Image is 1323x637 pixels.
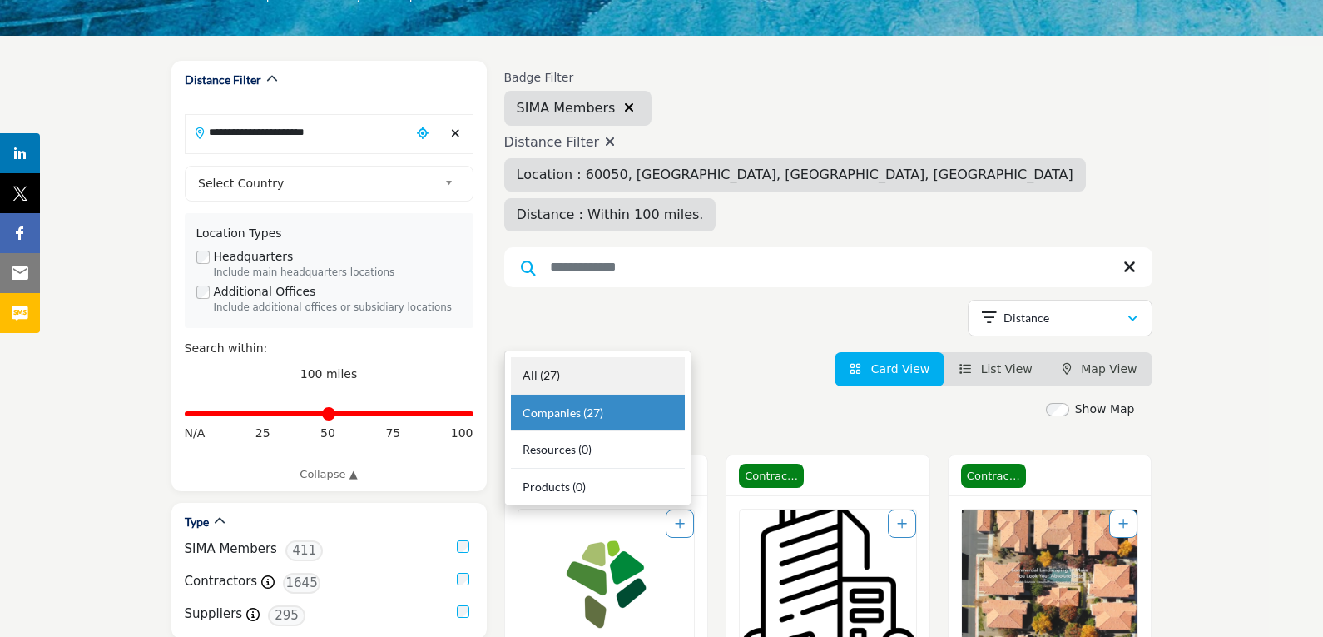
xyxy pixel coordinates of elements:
span: SIMA Members [517,98,616,118]
div: Search within: [185,340,473,357]
span: Contractor [739,464,804,489]
span: 1645 [283,573,320,594]
h4: Distance Filter [504,134,1152,150]
input: Search Keyword [504,247,1152,287]
a: View Card [850,362,929,376]
label: Show Map [1075,401,1135,418]
h2: Type [185,514,209,530]
span: Card View [871,362,929,376]
div: Location Types [196,225,462,242]
b: (0) [578,442,592,456]
button: Distance [968,300,1152,336]
a: Map View [1063,362,1137,376]
a: Add To List [897,517,907,530]
b: (0) [572,480,586,494]
h2: Distance Filter [185,72,261,88]
b: (27) [540,368,560,382]
a: Add To List [675,517,685,530]
span: Distance : Within 100 miles. [517,207,704,222]
span: Contractor [961,464,1026,489]
li: List View [944,352,1048,386]
span: Select Country [198,173,438,193]
span: Map View [1081,362,1137,376]
span: Location : 60050, [GEOGRAPHIC_DATA], [GEOGRAPHIC_DATA], [GEOGRAPHIC_DATA] [517,167,1073,182]
div: Choose your current location [410,116,435,152]
label: Contractors [185,572,258,591]
span: Products [523,480,570,494]
input: Suppliers checkbox [457,605,469,618]
div: Clear search location [443,116,468,152]
span: N/A [185,425,206,442]
span: 295 [268,605,305,626]
h6: Badge Filter [504,71,652,85]
span: List View [981,362,1033,376]
span: 100 [451,425,473,442]
span: 411 [285,540,323,561]
b: (27) [583,406,603,420]
div: Companies (27) [504,351,691,505]
span: 50 [320,425,335,442]
span: 75 [385,425,400,442]
p: Distance [1003,310,1049,326]
a: Collapse ▲ [185,466,473,483]
input: Selected SIMA Members checkbox [457,540,469,553]
li: Card View [835,352,944,386]
span: Resources [523,442,576,456]
li: Map View [1048,352,1152,386]
div: Include main headquarters locations [214,266,462,281]
div: Include additional offices or subsidiary locations [214,301,462,316]
span: All [523,368,538,382]
label: Headquarters [214,248,294,266]
label: Suppliers [185,605,243,624]
span: Companies [523,406,581,420]
a: View List [959,362,1033,376]
label: Additional Offices [214,283,316,301]
a: Add To List [1118,517,1128,530]
input: Search Location [186,116,410,148]
input: Contractors checkbox [457,573,469,585]
span: 100 miles [300,367,358,381]
label: SIMA Members [185,540,277,559]
span: 25 [255,425,270,442]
